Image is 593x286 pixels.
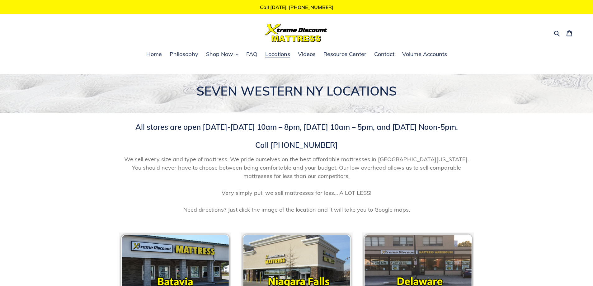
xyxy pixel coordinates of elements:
span: Resource Center [323,50,366,58]
a: Philosophy [167,50,201,59]
span: We sell every size and type of mattress. We pride ourselves on the best affordable mattresses in ... [119,155,474,214]
span: Videos [298,50,316,58]
span: Shop Now [206,50,233,58]
a: Contact [371,50,398,59]
span: Philosophy [170,50,198,58]
a: FAQ [243,50,261,59]
span: Contact [374,50,394,58]
span: FAQ [246,50,257,58]
span: All stores are open [DATE]-[DATE] 10am – 8pm, [DATE] 10am – 5pm, and [DATE] Noon-5pm. Call [PHONE... [135,122,458,150]
a: Videos [295,50,319,59]
span: SEVEN WESTERN NY LOCATIONS [196,83,397,99]
span: Locations [265,50,290,58]
span: Home [146,50,162,58]
a: Home [143,50,165,59]
a: Locations [262,50,293,59]
span: Volume Accounts [402,50,447,58]
button: Shop Now [203,50,242,59]
a: Resource Center [320,50,369,59]
img: Xtreme Discount Mattress [265,24,327,42]
a: Volume Accounts [399,50,450,59]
